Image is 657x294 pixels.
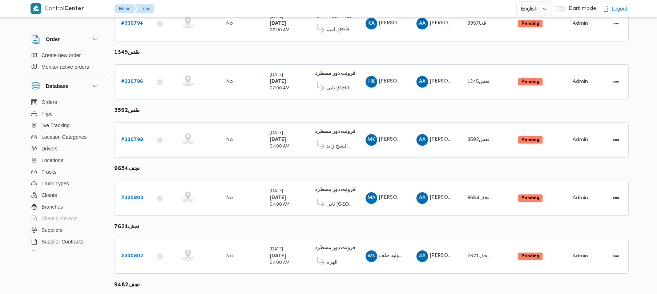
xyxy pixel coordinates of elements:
[430,21,471,25] span: [PERSON_NAME]
[121,136,143,144] a: #330798
[573,79,588,84] span: Admin
[121,77,143,86] a: #330796
[518,253,543,260] span: Pending
[41,98,57,106] span: Orders
[121,194,144,202] a: #330800
[41,249,60,258] span: Devices
[366,18,377,29] div: Khamais Abadalaatai Arabi Ali
[226,78,233,85] div: No
[467,21,486,26] span: قحا3957
[270,86,290,90] small: 07:00 AM
[270,254,286,258] b: [DATE]
[367,250,375,262] span: WK
[521,196,539,200] b: Pending
[416,192,428,204] div: Ali Abadalnasar Ali Bkhit Ali
[121,79,143,84] b: # 330796
[315,188,355,192] b: فرونت دور مسطرد
[28,236,102,247] button: Supplier Contracts
[28,166,102,178] button: Trucks
[270,131,283,135] small: [DATE]
[518,136,543,144] span: Pending
[41,168,56,176] span: Trucks
[41,214,78,223] span: Client Contracts
[326,258,338,267] span: الهرم
[416,18,428,29] div: Ali Abadalnasar Ali Bkhit Ali
[28,189,102,201] button: Clients
[610,192,622,204] button: Actions
[41,191,57,200] span: Clients
[315,71,355,76] b: فرونت دور مسطرد
[430,195,471,200] span: [PERSON_NAME]
[326,84,352,93] span: ثانى [GEOGRAPHIC_DATA]
[41,237,83,246] span: Supplier Contracts
[430,253,471,258] span: [PERSON_NAME]
[518,194,543,202] span: Pending
[226,137,233,143] div: No
[379,195,420,200] span: [PERSON_NAME]
[121,21,143,26] b: # 330794
[379,137,420,142] span: [PERSON_NAME]
[326,26,352,35] span: باسم [PERSON_NAME]
[610,76,622,88] button: Actions
[270,247,283,251] small: [DATE]
[270,189,283,193] small: [DATE]
[121,19,143,28] a: #330794
[28,120,102,131] button: live Tracking
[28,213,102,224] button: Client Contracts
[270,203,290,207] small: 07:00 AM
[518,20,543,27] span: Pending
[41,226,63,234] span: Suppliers
[368,18,375,29] span: KA
[573,196,588,200] span: Admin
[467,254,489,258] span: نجف7621
[114,50,140,55] b: نقس1345
[521,80,539,84] b: Pending
[114,166,140,172] b: نجف9654
[270,196,286,200] b: [DATE]
[25,49,105,76] div: Order
[41,156,63,165] span: Locations
[28,131,102,143] button: Location Categories
[28,108,102,120] button: Trips
[600,1,630,16] button: Logout
[467,137,489,142] span: نقس3592
[467,196,489,200] span: نجف9654
[416,134,428,146] div: Ali Abadalnasar Ali Bkhit Ali
[41,179,69,188] span: Truck Types
[368,76,375,88] span: HK
[379,21,420,25] span: [PERSON_NAME]
[41,133,87,141] span: Location Categories
[31,82,100,90] button: Database
[121,137,143,142] b: # 330798
[416,250,428,262] div: Ali Abadalnasar Ali Bkhit Ali
[610,18,622,29] button: Actions
[366,134,377,146] div: Muhammad Khalail Abadalrahamun Ahmad
[573,254,588,258] span: Admin
[612,4,627,13] span: Logout
[367,134,375,146] span: MK
[366,250,377,262] div: Wlaid Khalf Amain Afiefi
[41,202,63,211] span: Branches
[270,137,286,142] b: [DATE]
[28,247,102,259] button: Devices
[610,134,622,146] button: Actions
[121,252,143,261] a: #330802
[28,61,102,73] button: Monitor active orders
[226,253,233,259] div: No
[64,6,84,12] b: Center
[610,250,622,262] button: Actions
[25,96,105,254] div: Database
[416,76,428,88] div: Ali Abadalnasar Ali Bkhit Ali
[28,49,102,61] button: Create new order
[419,250,426,262] span: AA
[326,200,352,209] span: ثانى [GEOGRAPHIC_DATA]
[28,201,102,213] button: Branches
[114,4,136,13] button: Home
[315,246,355,250] b: فرونت دور مسطرد
[367,192,375,204] span: MA
[270,28,290,32] small: 07:00 AM
[28,224,102,236] button: Suppliers
[41,121,70,130] span: live Tracking
[419,134,426,146] span: AA
[366,76,377,88] div: Husam Khald Fozai Ahmad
